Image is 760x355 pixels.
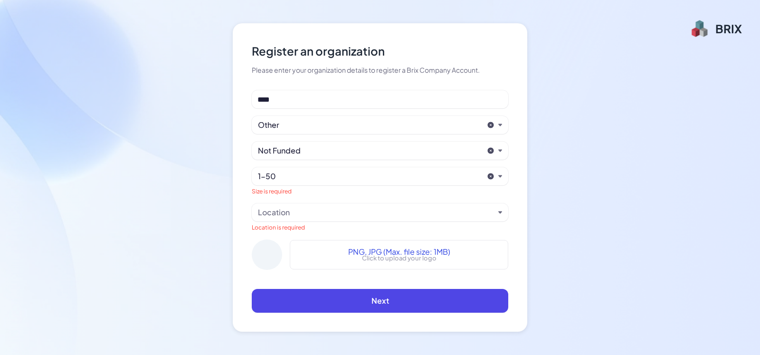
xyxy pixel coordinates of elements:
span: Size is required [252,188,292,195]
span: PNG, JPG (Max. file size: 1MB) [348,246,450,258]
div: Location [258,207,290,218]
p: Click to upload your logo [362,254,437,263]
button: Next [252,289,508,313]
button: 1-50 [258,171,483,182]
span: Next [371,296,389,306]
button: Not Funded [258,145,483,156]
button: Location [258,207,494,218]
div: BRIX [715,21,742,36]
button: Other [258,119,483,131]
div: Register an organization [252,42,508,59]
div: Please enter your organization details to register a Brix Company Account. [252,65,508,75]
span: Location is required [252,224,305,231]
